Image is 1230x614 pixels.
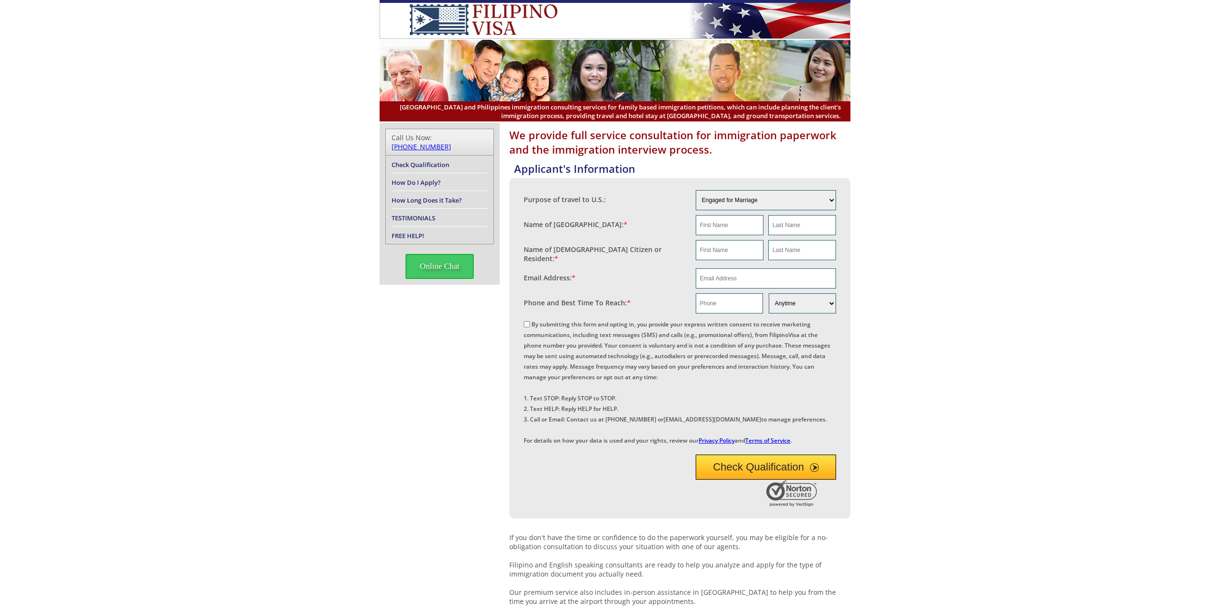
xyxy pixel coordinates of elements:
a: Terms of Service [745,436,790,445]
input: First Name [696,215,763,235]
a: TESTIMONIALS [392,214,435,222]
a: Check Qualification [392,160,449,169]
h1: We provide full service consultation for immigration paperwork and the immigration interview proc... [509,128,850,157]
label: Phone and Best Time To Reach: [524,298,631,307]
a: How Do I Apply? [392,178,441,187]
span: [GEOGRAPHIC_DATA] and Philippines immigration consulting services for family based immigration pe... [389,103,841,120]
input: Last Name [768,215,836,235]
span: Online Chat [406,254,474,279]
div: Call Us Now: [392,133,488,151]
button: Check Qualification [696,455,836,480]
input: By submitting this form and opting in, you provide your express written consent to receive market... [524,321,530,327]
input: First Name [696,240,763,260]
a: [PHONE_NUMBER] [392,142,451,151]
label: Name of [DEMOGRAPHIC_DATA] Citizen or Resident: [524,245,686,263]
h4: Applicant's Information [514,161,850,176]
input: Email Address [696,268,836,289]
p: If you don't have the time or confidence to do the paperwork yourself, you may be eligible for a ... [509,533,850,606]
label: By submitting this form and opting in, you provide your express written consent to receive market... [524,320,830,445]
label: Email Address: [524,273,576,282]
select: Phone and Best Reach Time are required. [769,293,836,313]
a: Privacy Policy [699,436,735,445]
label: Purpose of travel to U.S.: [524,195,606,204]
input: Last Name [768,240,836,260]
input: Phone [696,293,763,313]
a: FREE HELP! [392,231,424,240]
a: How Long Does it Take? [392,196,462,205]
label: Name of [GEOGRAPHIC_DATA]: [524,220,627,229]
img: Norton Secured [766,480,819,506]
